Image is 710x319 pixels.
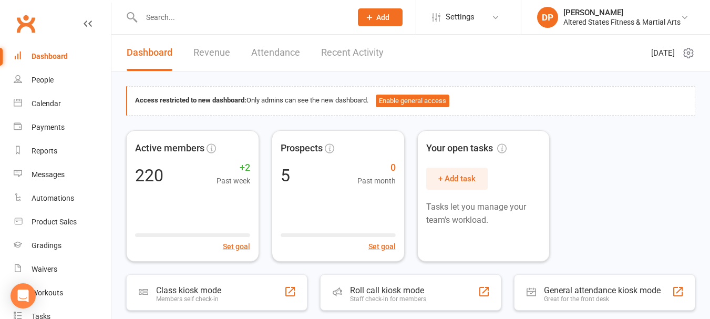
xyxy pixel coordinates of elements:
strong: Access restricted to new dashboard: [135,96,246,104]
div: Only admins can see the new dashboard. [135,95,687,107]
span: Prospects [281,141,323,156]
div: General attendance kiosk mode [544,285,661,295]
div: Automations [32,194,74,202]
a: Dashboard [127,35,172,71]
a: Workouts [14,281,111,305]
button: Set goal [223,241,250,252]
div: Open Intercom Messenger [11,283,36,308]
span: Active members [135,141,204,156]
span: Add [376,13,389,22]
div: Great for the front desk [544,295,661,303]
div: Staff check-in for members [350,295,426,303]
a: Reports [14,139,111,163]
span: Past month [357,175,396,187]
div: Altered States Fitness & Martial Arts [563,17,681,27]
button: Add [358,8,403,26]
div: 5 [281,167,290,184]
span: +2 [217,160,250,176]
div: Roll call kiosk mode [350,285,426,295]
p: Tasks let you manage your team's workload. [426,200,541,227]
div: Messages [32,170,65,179]
a: Automations [14,187,111,210]
a: Waivers [14,258,111,281]
div: People [32,76,54,84]
a: Payments [14,116,111,139]
span: Your open tasks [426,141,507,156]
input: Search... [138,10,344,25]
button: Set goal [368,241,396,252]
a: Clubworx [13,11,39,37]
a: Revenue [193,35,230,71]
a: Attendance [251,35,300,71]
span: [DATE] [651,47,675,59]
a: Messages [14,163,111,187]
a: People [14,68,111,92]
button: Enable general access [376,95,449,107]
div: 220 [135,167,163,184]
div: Dashboard [32,52,68,60]
div: Members self check-in [156,295,221,303]
div: Class kiosk mode [156,285,221,295]
div: Calendar [32,99,61,108]
div: Product Sales [32,218,77,226]
a: Recent Activity [321,35,384,71]
a: Product Sales [14,210,111,234]
div: Reports [32,147,57,155]
div: Workouts [32,289,63,297]
div: [PERSON_NAME] [563,8,681,17]
span: Settings [446,5,475,29]
button: + Add task [426,168,488,190]
div: Gradings [32,241,61,250]
div: Waivers [32,265,57,273]
div: Payments [32,123,65,131]
a: Calendar [14,92,111,116]
a: Dashboard [14,45,111,68]
div: DP [537,7,558,28]
span: 0 [357,160,396,176]
span: Past week [217,175,250,187]
a: Gradings [14,234,111,258]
